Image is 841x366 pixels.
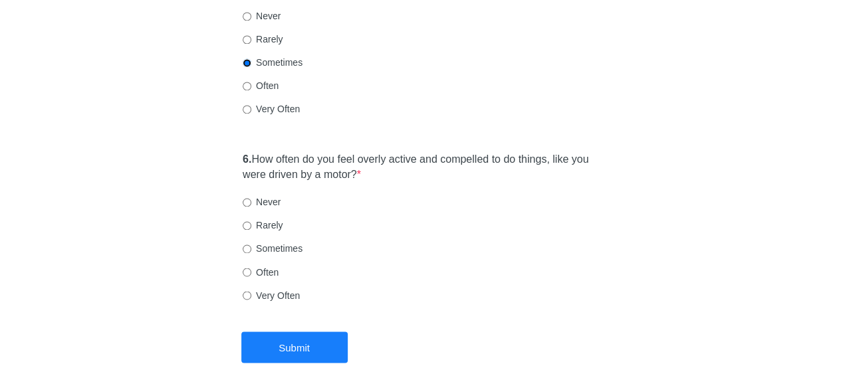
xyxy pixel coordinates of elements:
[243,35,251,44] input: Rarely
[243,198,251,207] input: Never
[243,79,279,92] label: Often
[243,242,302,255] label: Sometimes
[243,105,251,114] input: Very Often
[243,33,283,46] label: Rarely
[243,152,598,183] label: How often do you feel overly active and compelled to do things, like you were driven by a motor?
[243,195,281,209] label: Never
[243,265,279,278] label: Often
[243,9,281,23] label: Never
[243,102,300,116] label: Very Often
[243,82,251,90] input: Often
[243,288,300,302] label: Very Often
[243,291,251,300] input: Very Often
[243,268,251,276] input: Often
[243,153,251,165] strong: 6.
[241,331,348,363] button: Submit
[243,58,251,67] input: Sometimes
[243,56,302,69] label: Sometimes
[243,221,251,230] input: Rarely
[243,219,283,232] label: Rarely
[243,244,251,253] input: Sometimes
[243,12,251,21] input: Never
